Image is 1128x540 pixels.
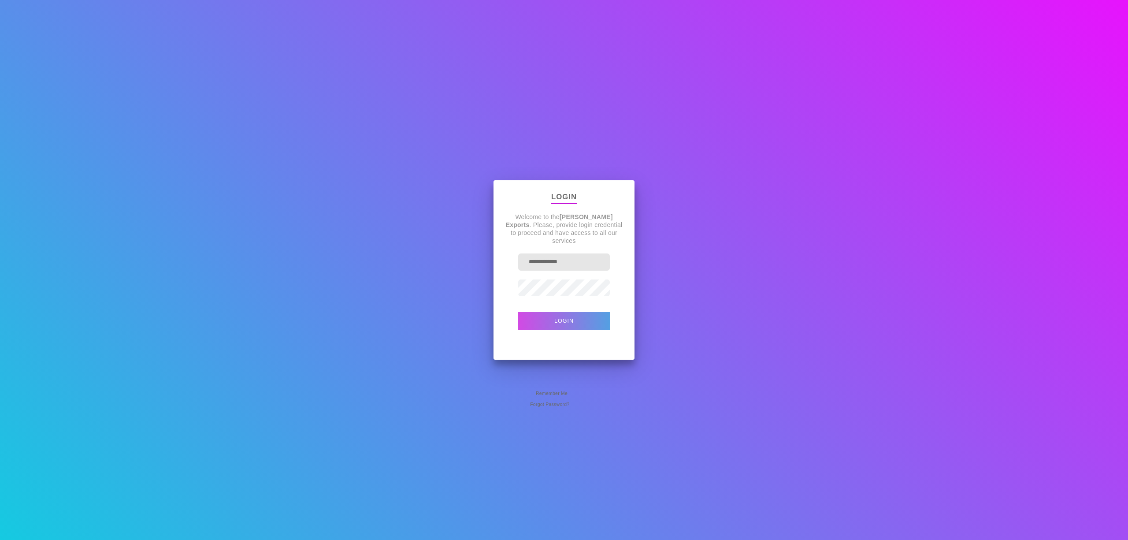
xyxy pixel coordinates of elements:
p: Login [551,191,577,204]
span: Remember Me [536,389,568,398]
button: Login [518,312,610,330]
strong: [PERSON_NAME] Exports [506,213,613,228]
p: Welcome to the . Please, provide login credential to proceed and have access to all our services [504,213,624,245]
span: Forgot Password? [530,400,569,409]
